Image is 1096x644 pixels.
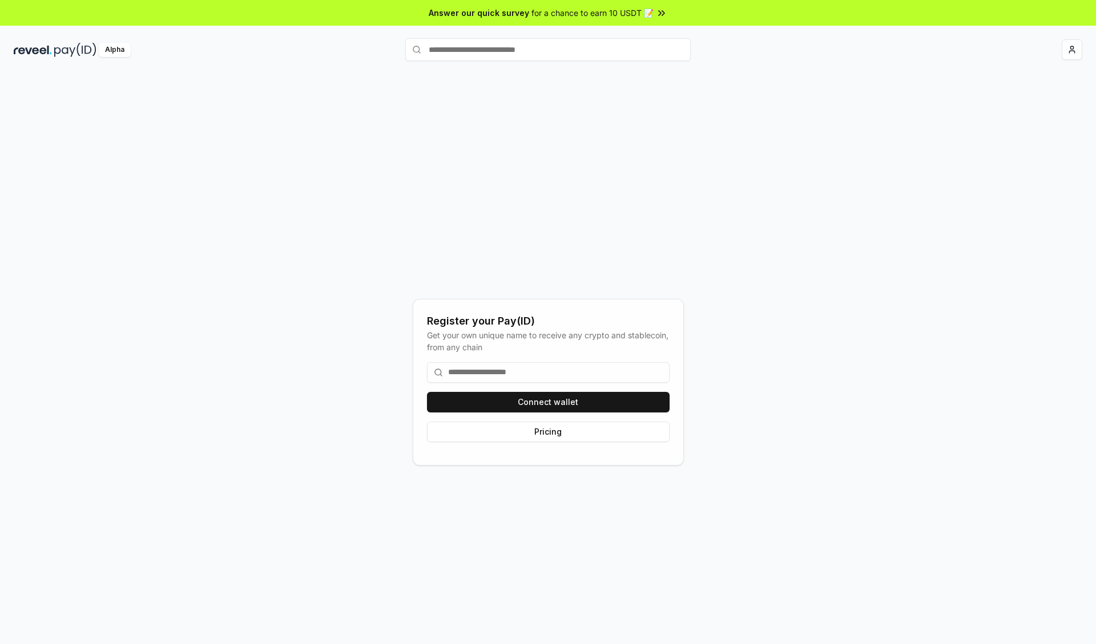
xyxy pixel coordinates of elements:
div: Alpha [99,43,131,57]
img: reveel_dark [14,43,52,57]
button: Pricing [427,422,670,442]
span: for a chance to earn 10 USDT 📝 [531,7,654,19]
span: Answer our quick survey [429,7,529,19]
div: Get your own unique name to receive any crypto and stablecoin, from any chain [427,329,670,353]
div: Register your Pay(ID) [427,313,670,329]
button: Connect wallet [427,392,670,412]
img: pay_id [54,43,96,57]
